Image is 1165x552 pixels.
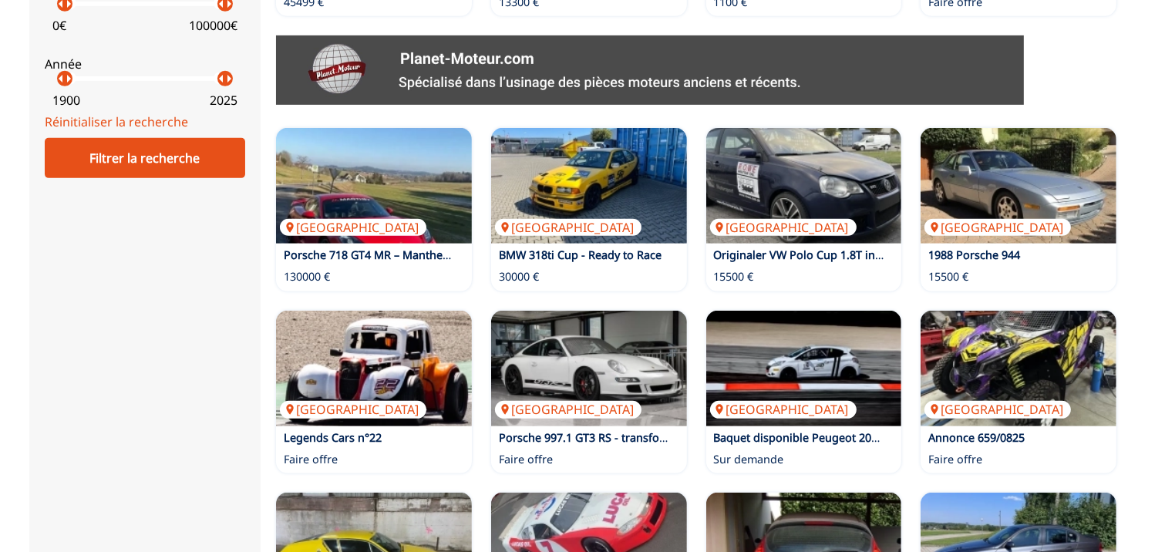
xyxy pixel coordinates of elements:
[59,69,78,88] p: arrow_right
[276,128,472,244] img: Porsche 718 GT4 MR – Manthey-Racing Paket
[491,128,687,244] a: BMW 318ti Cup - Ready to Race[GEOGRAPHIC_DATA]
[499,247,662,262] a: BMW 318ti Cup - Ready to Race
[706,311,902,426] img: Baquet disponible Peugeot 208 Racing Cup - Lédenon TC France 12/14 Sept.
[710,401,857,418] p: [GEOGRAPHIC_DATA]
[924,219,1071,236] p: [GEOGRAPHIC_DATA]
[284,269,330,284] p: 130000 €
[210,92,237,109] p: 2025
[921,311,1116,426] img: Annonce 659/0825
[45,113,188,130] a: Réinitialiser la recherche
[212,69,231,88] p: arrow_left
[491,311,687,426] img: Porsche 997.1 GT3 RS - transformation club sport avec caractère de course
[706,128,902,244] a: Originaler VW Polo Cup 1.8T incl. Strassenzulassung[GEOGRAPHIC_DATA]
[495,219,641,236] p: [GEOGRAPHIC_DATA]
[499,452,553,467] p: Faire offre
[921,128,1116,244] a: 1988 Porsche 944[GEOGRAPHIC_DATA]
[499,269,539,284] p: 30000 €
[45,138,245,178] div: Filtrer la recherche
[280,401,426,418] p: [GEOGRAPHIC_DATA]
[714,269,754,284] p: 15500 €
[491,311,687,426] a: Porsche 997.1 GT3 RS - transformation club sport avec caractère de course[GEOGRAPHIC_DATA]
[928,269,968,284] p: 15500 €
[928,247,1020,262] a: 1988 Porsche 944
[706,311,902,426] a: Baquet disponible Peugeot 208 Racing Cup - Lédenon TC France 12/14 Sept.[GEOGRAPHIC_DATA]
[491,128,687,244] img: BMW 318ti Cup - Ready to Race
[714,452,784,467] p: Sur demande
[52,92,80,109] p: 1900
[714,247,988,262] a: Originaler VW Polo Cup 1.8T incl. Strassenzulassung
[280,219,426,236] p: [GEOGRAPHIC_DATA]
[284,430,382,445] a: Legends Cars n°22
[189,17,237,34] p: 100000 €
[284,247,520,262] a: Porsche 718 GT4 MR – Manthey-Racing Paket
[928,430,1025,445] a: Annonce 659/0825
[52,69,70,88] p: arrow_left
[928,452,982,467] p: Faire offre
[52,17,66,34] p: 0 €
[276,128,472,244] a: Porsche 718 GT4 MR – Manthey-Racing Paket[GEOGRAPHIC_DATA]
[495,401,641,418] p: [GEOGRAPHIC_DATA]
[276,311,472,426] a: Legends Cars n°22[GEOGRAPHIC_DATA]
[924,401,1071,418] p: [GEOGRAPHIC_DATA]
[220,69,238,88] p: arrow_right
[710,219,857,236] p: [GEOGRAPHIC_DATA]
[499,430,890,445] a: Porsche 997.1 GT3 RS - transformation club sport avec caractère de course
[284,452,338,467] p: Faire offre
[276,311,472,426] img: Legends Cars n°22
[921,311,1116,426] a: Annonce 659/0825[GEOGRAPHIC_DATA]
[706,128,902,244] img: Originaler VW Polo Cup 1.8T incl. Strassenzulassung
[921,128,1116,244] img: 1988 Porsche 944
[45,56,245,72] p: Année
